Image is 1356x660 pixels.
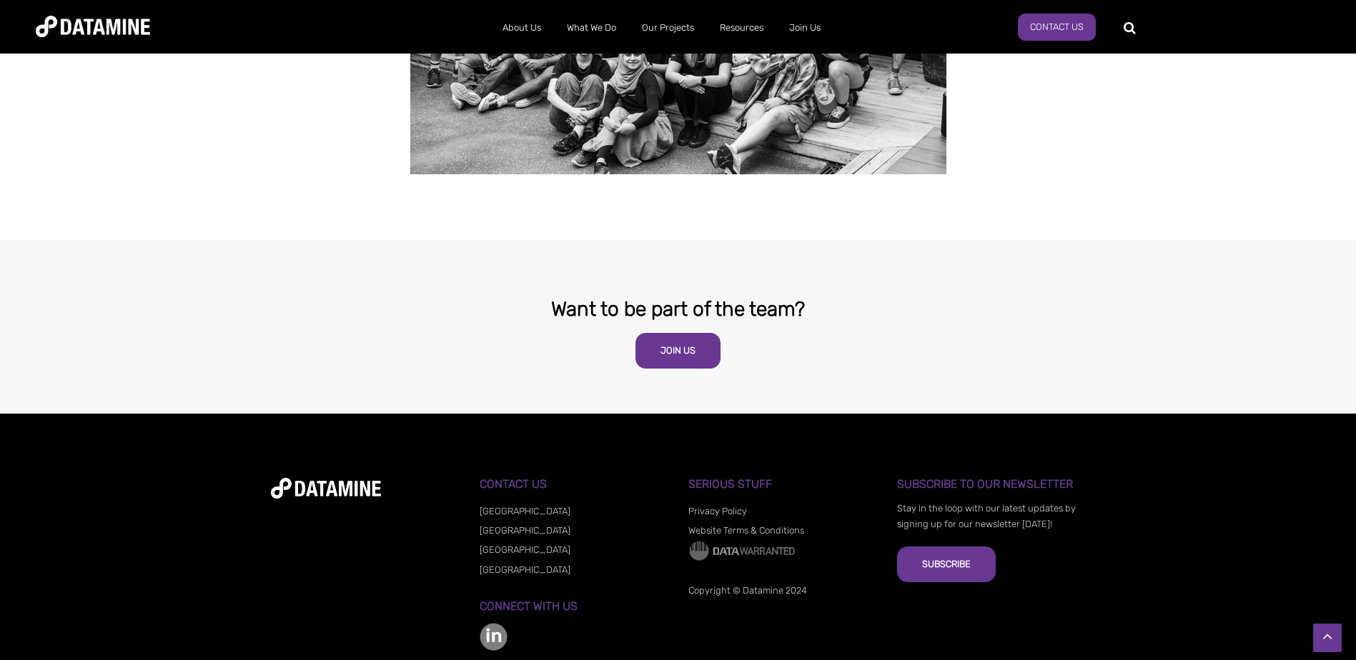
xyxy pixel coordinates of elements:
img: linkedin-color [480,623,508,651]
a: [GEOGRAPHIC_DATA] [480,525,570,536]
span: Want to be part of the team? [551,297,805,321]
a: Join Us [776,9,833,46]
a: Resources [707,9,776,46]
a: About Us [490,9,554,46]
img: Data Warranted Logo [688,540,796,561]
h3: Contact Us [480,478,668,491]
a: Join Us [635,333,721,369]
p: Copyright © Datamine 2024 [688,583,876,599]
p: Stay in the loop with our latest updates by signing up for our newsletter [DATE]! [897,501,1085,532]
button: Subscribe [897,546,996,582]
a: [GEOGRAPHIC_DATA] [480,544,570,555]
img: Datamine [36,16,150,37]
img: datamine-logo-white [271,478,381,499]
a: What We Do [554,9,629,46]
h3: Serious Stuff [688,478,876,491]
h3: Connect with us [480,600,668,613]
a: Our Projects [629,9,707,46]
a: Contact Us [1018,14,1096,41]
a: [GEOGRAPHIC_DATA] [480,564,570,575]
h3: Subscribe to our Newsletter [897,478,1085,491]
a: [GEOGRAPHIC_DATA] [480,506,570,516]
a: Privacy Policy [688,506,747,516]
a: Website Terms & Conditions [688,525,804,536]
